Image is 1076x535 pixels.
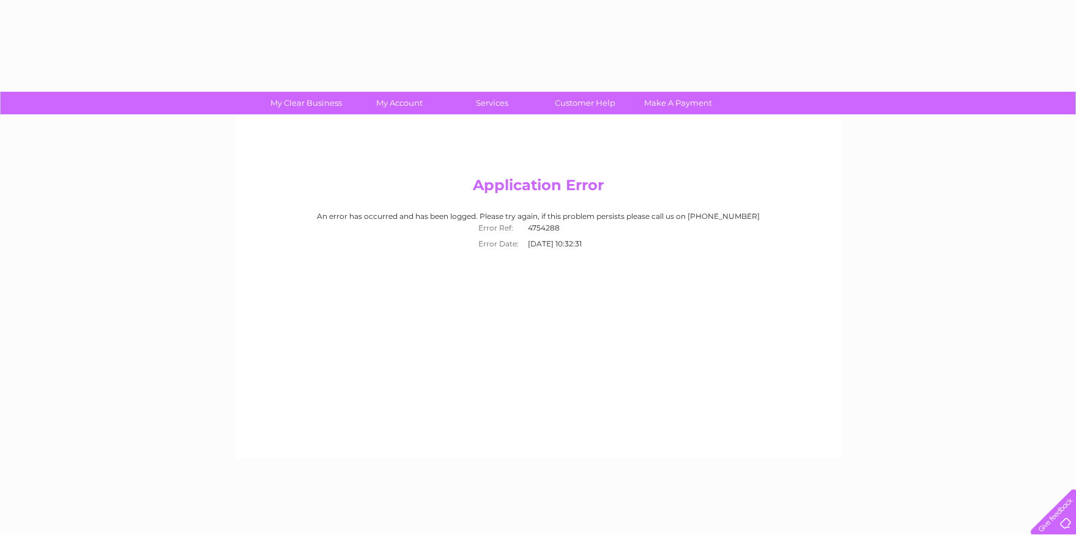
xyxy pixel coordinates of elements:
[247,212,829,252] div: An error has occurred and has been logged. Please try again, if this problem persists please call...
[442,92,543,114] a: Services
[472,236,525,252] th: Error Date:
[247,177,829,200] h2: Application Error
[525,220,604,236] td: 4754288
[256,92,357,114] a: My Clear Business
[628,92,729,114] a: Make A Payment
[535,92,636,114] a: Customer Help
[525,236,604,252] td: [DATE] 10:32:31
[349,92,450,114] a: My Account
[472,220,525,236] th: Error Ref:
